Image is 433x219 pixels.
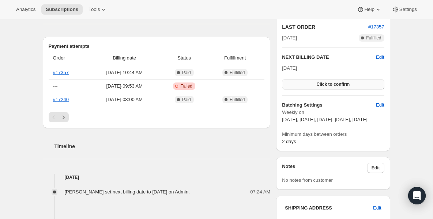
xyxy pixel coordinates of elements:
span: --- [53,83,58,89]
button: Next [59,112,69,122]
span: Weekly on [282,109,384,116]
h2: Timeline [54,143,271,150]
span: No notes from customer [282,177,333,183]
span: Billing date [90,54,158,62]
button: Analytics [12,4,40,15]
span: [DATE] [282,65,297,71]
span: Analytics [16,7,35,12]
h2: Payment attempts [49,43,265,50]
span: [DATE] [282,34,297,42]
span: Subscriptions [46,7,78,12]
button: Edit [367,163,384,173]
span: [PERSON_NAME] set next billing date to [DATE] on Admin. [65,189,190,195]
span: [DATE] · 08:00 AM [90,96,158,103]
nav: Pagination [49,112,265,122]
span: 07:24 AM [250,188,270,196]
button: #17357 [368,23,384,31]
a: #17357 [368,24,384,30]
button: Click to confirm [282,79,384,89]
span: Fulfilled [366,35,381,41]
button: Edit [372,99,388,111]
span: [DATE] · 10:44 AM [90,69,158,76]
button: Edit [376,54,384,61]
h2: LAST ORDER [282,23,368,31]
a: #17240 [53,97,69,102]
span: Status [163,54,206,62]
h6: Batching Settings [282,101,376,109]
th: Order [49,50,89,66]
a: #17357 [53,70,69,75]
div: Open Intercom Messenger [408,187,426,204]
span: [DATE] · 09:53 AM [90,82,158,90]
span: Paid [182,97,191,103]
span: Edit [373,204,381,212]
span: Fulfillment [210,54,260,62]
span: [DATE], [DATE], [DATE], [DATE], [DATE] [282,117,368,122]
span: Settings [399,7,417,12]
span: Click to confirm [316,81,350,87]
h2: NEXT BILLING DATE [282,54,376,61]
span: 2 days [282,139,296,144]
button: Subscriptions [41,4,83,15]
button: Settings [388,4,421,15]
span: Paid [182,70,191,76]
button: Edit [369,202,385,214]
span: Failed [180,83,192,89]
span: Fulfilled [230,97,245,103]
h4: [DATE] [43,174,271,181]
button: Help [353,4,386,15]
span: Edit [372,165,380,171]
span: Minimum days between orders [282,131,384,138]
span: Fulfilled [230,70,245,76]
h3: Notes [282,163,367,173]
h3: SHIPPING ADDRESS [285,204,373,212]
span: Help [364,7,374,12]
button: Tools [84,4,112,15]
span: Tools [89,7,100,12]
span: Edit [376,101,384,109]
